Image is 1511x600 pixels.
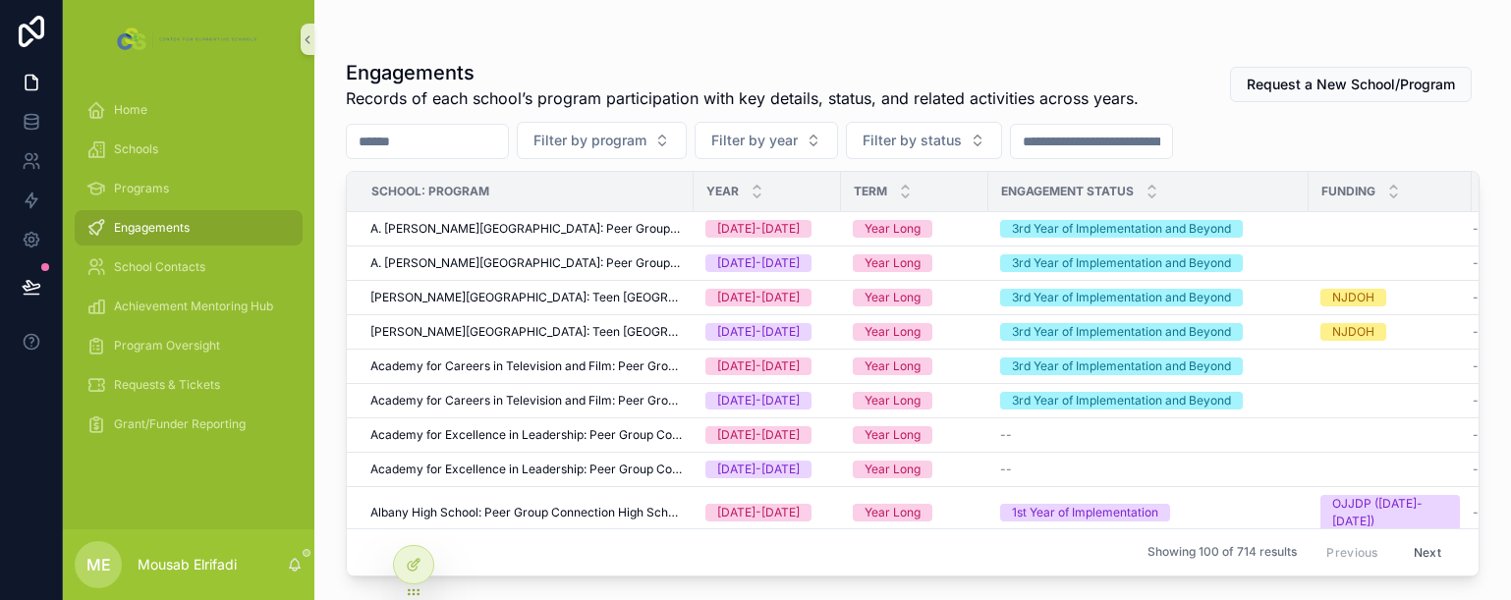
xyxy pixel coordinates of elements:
div: Year Long [865,461,921,478]
div: [DATE]-[DATE] [717,504,800,521]
a: 3rd Year of Implementation and Beyond [1000,357,1297,375]
a: [DATE]-[DATE] [705,289,829,306]
a: School Contacts [75,249,303,285]
span: Funding [1321,184,1375,199]
a: Home [75,92,303,128]
div: 3rd Year of Implementation and Beyond [1012,323,1231,341]
a: 3rd Year of Implementation and Beyond [1000,323,1297,341]
button: Select Button [695,122,838,159]
div: 1st Year of Implementation [1012,504,1158,521]
a: -- [1000,462,1297,477]
p: Mousab Elrifadi [138,555,237,574]
span: ME [86,553,111,576]
a: Academy for Careers in Television and Film: Peer Group Connection High School [370,393,682,409]
a: 3rd Year of Implementation and Beyond [1000,392,1297,409]
span: -- [1000,427,1012,443]
a: Year Long [853,254,977,272]
div: [DATE]-[DATE] [717,426,800,444]
span: Programs [114,181,169,196]
span: Achievement Mentoring Hub [114,299,273,314]
div: [DATE]-[DATE] [717,461,800,478]
a: Year Long [853,461,977,478]
button: Select Button [517,122,687,159]
span: Records of each school’s program participation with key details, status, and related activities a... [346,86,1139,110]
a: [PERSON_NAME][GEOGRAPHIC_DATA]: Teen [GEOGRAPHIC_DATA] [370,324,682,340]
span: -- [1000,462,1012,477]
div: [DATE]-[DATE] [717,357,800,375]
a: Year Long [853,289,977,306]
a: [DATE]-[DATE] [705,254,829,272]
a: 3rd Year of Implementation and Beyond [1000,254,1297,272]
div: Year Long [865,504,921,521]
span: -- [1473,324,1484,340]
a: NJDOH [1320,289,1460,306]
a: A. [PERSON_NAME][GEOGRAPHIC_DATA]: Peer Group Connection High School [370,255,682,271]
span: [PERSON_NAME][GEOGRAPHIC_DATA]: Teen [GEOGRAPHIC_DATA] [370,290,682,305]
span: -- [1473,462,1484,477]
button: Next [1400,537,1455,568]
span: Academy for Excellence in Leadership: Peer Group Connection High School [370,462,682,477]
div: Year Long [865,220,921,238]
button: Request a New School/Program [1230,67,1472,102]
span: Filter by status [863,131,962,150]
span: -- [1473,393,1484,409]
span: -- [1473,427,1484,443]
span: Program Oversight [114,338,220,354]
div: 3rd Year of Implementation and Beyond [1012,220,1231,238]
a: -- [1000,427,1297,443]
div: NJDOH [1332,289,1374,306]
div: Year Long [865,289,921,306]
h1: Engagements [346,59,1139,86]
div: Year Long [865,357,921,375]
a: Albany High School: Peer Group Connection High School [370,505,682,520]
a: 3rd Year of Implementation and Beyond [1000,220,1297,238]
a: [DATE]-[DATE] [705,426,829,444]
div: [DATE]-[DATE] [717,220,800,238]
div: [DATE]-[DATE] [717,254,800,272]
span: Term [854,184,887,199]
div: scrollable content [63,79,314,467]
span: -- [1473,505,1484,520]
button: Select Button [846,122,1002,159]
span: Schools [114,141,158,157]
a: [DATE]-[DATE] [705,461,829,478]
div: [DATE]-[DATE] [717,289,800,306]
a: OJJDP ([DATE]-[DATE]) [1320,495,1460,530]
span: -- [1473,221,1484,237]
a: Requests & Tickets [75,367,303,403]
div: 3rd Year of Implementation and Beyond [1012,254,1231,272]
div: OJJDP ([DATE]-[DATE]) [1332,495,1448,530]
a: [DATE]-[DATE] [705,392,829,409]
a: Year Long [853,392,977,409]
div: Year Long [865,254,921,272]
a: Academy for Excellence in Leadership: Peer Group Connection High School [370,427,682,443]
div: [DATE]-[DATE] [717,392,800,409]
span: School Contacts [114,259,205,275]
div: Year Long [865,392,921,409]
span: -- [1473,255,1484,271]
span: Showing 100 of 714 results [1147,545,1297,561]
span: Academy for Careers in Television and Film: Peer Group Connection High School [370,358,682,374]
span: Engagement Status [1001,184,1134,199]
span: -- [1473,290,1484,305]
span: Filter by year [711,131,798,150]
a: [DATE]-[DATE] [705,323,829,341]
a: Grant/Funder Reporting [75,407,303,442]
a: Programs [75,171,303,206]
span: Requests & Tickets [114,377,220,393]
a: A. [PERSON_NAME][GEOGRAPHIC_DATA]: Peer Group Connection High School [370,221,682,237]
span: Year [706,184,739,199]
a: 3rd Year of Implementation and Beyond [1000,289,1297,306]
a: Year Long [853,323,977,341]
span: Request a New School/Program [1247,75,1455,94]
a: [DATE]-[DATE] [705,220,829,238]
a: Year Long [853,357,977,375]
a: Program Oversight [75,328,303,363]
div: Year Long [865,426,921,444]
